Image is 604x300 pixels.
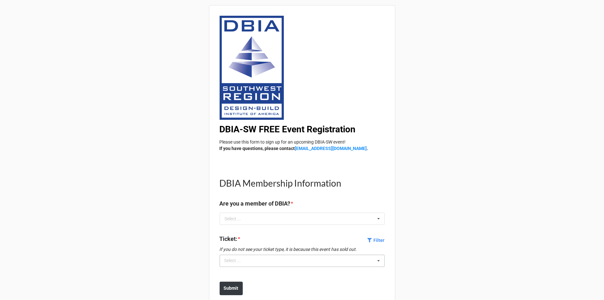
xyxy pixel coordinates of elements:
[220,199,291,208] label: Are you a member of DBIA?
[220,16,284,120] img: user-attachments%2Fextension-attachments%2FDrGSiuMhfs%2FDBIA-Logos-Region-SW-RGB.png
[295,146,367,151] a: [EMAIL_ADDRESS][DOMAIN_NAME]
[220,177,385,189] h1: DBIA Membership Information
[220,282,243,295] button: Submit
[225,216,241,221] div: Select ...
[220,124,356,135] b: DBIA-SW FREE Event Registration
[220,247,357,252] em: If you do not see your ticket type, it is because this event has sold out.
[223,257,250,264] div: Select ...
[367,237,385,244] a: Filter
[220,139,385,152] p: Please use this form to sign up for an upcoming DBIA-SW event!
[220,234,238,243] label: Ticket:
[224,285,239,292] b: Submit
[220,146,368,151] strong: If you have questions, please contact .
